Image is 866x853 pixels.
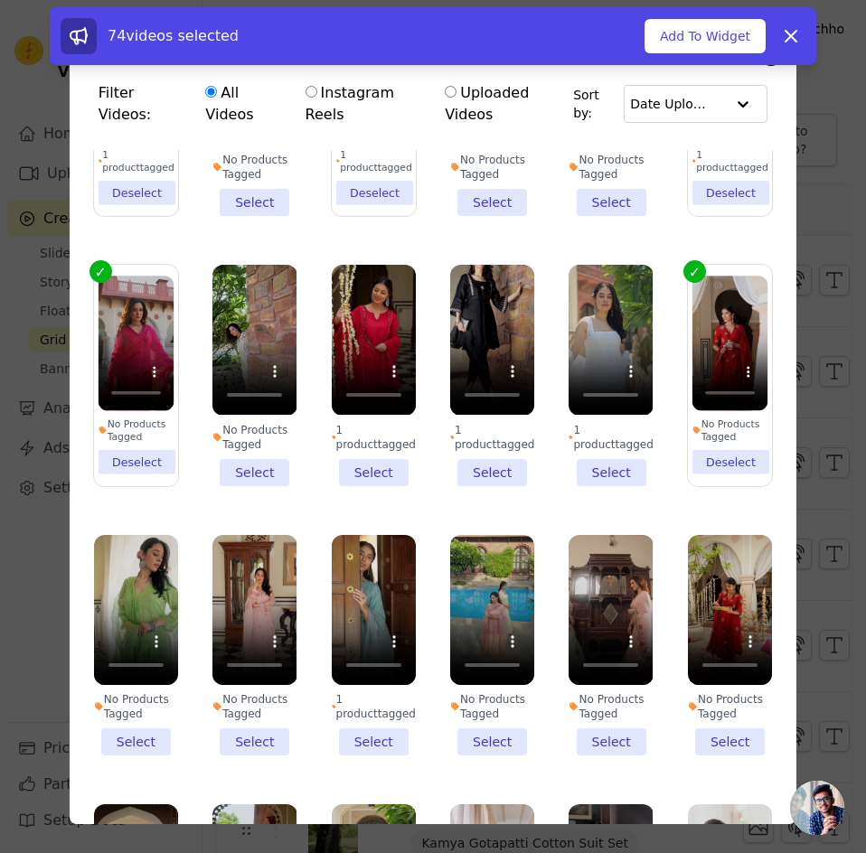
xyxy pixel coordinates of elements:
[450,692,534,721] div: No Products Tagged
[108,27,239,44] span: 74 videos selected
[692,417,768,444] div: No Products Tagged
[94,692,178,721] div: No Products Tagged
[332,692,416,721] div: 1 product tagged
[305,81,421,127] label: Instagram Reels
[99,72,573,136] div: Filter Videos:
[569,423,653,452] div: 1 product tagged
[212,423,297,452] div: No Products Tagged
[569,692,653,721] div: No Products Tagged
[204,81,280,127] label: All Videos
[573,85,767,123] div: Sort by:
[688,692,772,721] div: No Products Tagged
[692,148,768,174] div: 1 product tagged
[335,148,411,174] div: 1 product tagged
[98,148,174,174] div: 1 product tagged
[569,153,653,182] div: No Products Tagged
[645,19,766,53] button: Add To Widget
[332,423,416,452] div: 1 product tagged
[450,153,534,182] div: No Products Tagged
[450,423,534,452] div: 1 product tagged
[98,417,174,444] div: No Products Tagged
[790,781,844,835] a: Open chat
[212,153,297,182] div: No Products Tagged
[444,81,564,127] label: Uploaded Videos
[212,692,297,721] div: No Products Tagged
